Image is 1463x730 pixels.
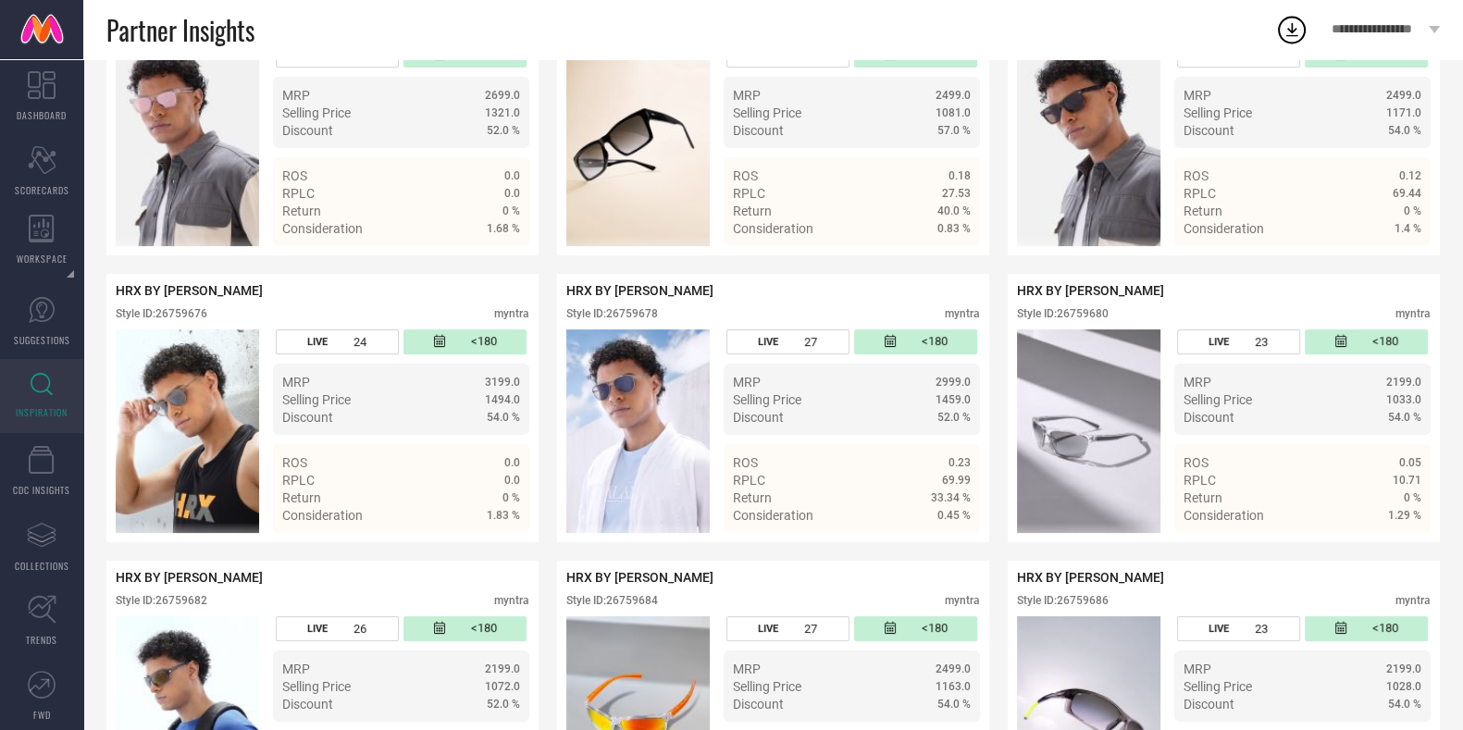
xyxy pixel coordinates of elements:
[460,541,520,556] a: Details
[1184,490,1222,505] span: Return
[1184,204,1222,218] span: Return
[726,616,849,641] div: Number of days the style has been live on the platform
[353,622,366,636] span: 26
[1017,329,1160,533] img: Style preview image
[478,541,520,556] span: Details
[566,329,710,533] div: Click to view image
[733,410,784,425] span: Discount
[1184,375,1211,390] span: MRP
[282,410,333,425] span: Discount
[1388,124,1421,137] span: 54.0 %
[1209,623,1229,635] span: LIVE
[1017,43,1160,246] img: Style preview image
[282,662,310,676] span: MRP
[733,88,761,103] span: MRP
[282,186,315,201] span: RPLC
[116,594,207,607] div: Style ID: 26759682
[1393,187,1421,200] span: 69.44
[854,616,977,641] div: Number of days since the style was first listed on the platform
[733,204,772,218] span: Return
[282,392,351,407] span: Selling Price
[936,89,971,102] span: 2499.0
[485,89,520,102] span: 2699.0
[15,559,69,573] span: COLLECTIONS
[566,43,710,246] div: Click to view image
[931,491,971,504] span: 33.34 %
[804,335,817,349] span: 27
[1184,392,1252,407] span: Selling Price
[307,623,328,635] span: LIVE
[16,405,68,419] span: INSPIRATION
[1184,455,1209,470] span: ROS
[945,307,980,320] div: myntra
[282,473,315,488] span: RPLC
[1380,541,1421,556] span: Details
[504,456,520,469] span: 0.0
[1017,307,1109,320] div: Style ID: 26759680
[116,329,259,533] img: Style preview image
[937,698,971,711] span: 54.0 %
[1017,570,1164,585] span: HRX BY [PERSON_NAME]
[1388,509,1421,522] span: 1.29 %
[566,43,710,246] img: Style preview image
[929,254,971,269] span: Details
[276,616,399,641] div: Number of days the style has been live on the platform
[1184,105,1252,120] span: Selling Price
[1386,680,1421,693] span: 1028.0
[758,623,778,635] span: LIVE
[1255,335,1268,349] span: 23
[494,307,529,320] div: myntra
[733,105,801,120] span: Selling Price
[1184,679,1252,694] span: Selling Price
[566,329,710,533] img: Style preview image
[733,679,801,694] span: Selling Price
[1386,89,1421,102] span: 2499.0
[1184,186,1216,201] span: RPLC
[733,662,761,676] span: MRP
[566,283,713,298] span: HRX BY [PERSON_NAME]
[1395,222,1421,235] span: 1.4 %
[282,168,307,183] span: ROS
[502,204,520,217] span: 0 %
[1017,43,1160,246] div: Click to view image
[1386,662,1421,675] span: 2199.0
[937,222,971,235] span: 0.83 %
[1184,473,1216,488] span: RPLC
[948,169,971,182] span: 0.18
[1255,622,1268,636] span: 23
[403,616,527,641] div: Number of days since the style was first listed on the platform
[1404,491,1421,504] span: 0 %
[1395,307,1431,320] div: myntra
[487,124,520,137] span: 52.0 %
[1017,329,1160,533] div: Click to view image
[942,474,971,487] span: 69.99
[282,455,307,470] span: ROS
[1372,334,1398,350] span: <180
[485,393,520,406] span: 1494.0
[1184,88,1211,103] span: MRP
[282,679,351,694] span: Selling Price
[1372,621,1398,637] span: <180
[403,329,527,354] div: Number of days since the style was first listed on the platform
[922,621,948,637] span: <180
[460,254,520,269] a: Details
[733,697,784,711] span: Discount
[804,622,817,636] span: 27
[1399,169,1421,182] span: 0.12
[733,455,758,470] span: ROS
[1184,662,1211,676] span: MRP
[733,392,801,407] span: Selling Price
[936,393,971,406] span: 1459.0
[1395,594,1431,607] div: myntra
[1361,254,1421,269] a: Details
[485,680,520,693] span: 1072.0
[733,221,813,236] span: Consideration
[504,474,520,487] span: 0.0
[1184,697,1234,711] span: Discount
[26,633,57,647] span: TRENDS
[487,222,520,235] span: 1.68 %
[282,221,363,236] span: Consideration
[936,680,971,693] span: 1163.0
[937,411,971,424] span: 52.0 %
[1184,168,1209,183] span: ROS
